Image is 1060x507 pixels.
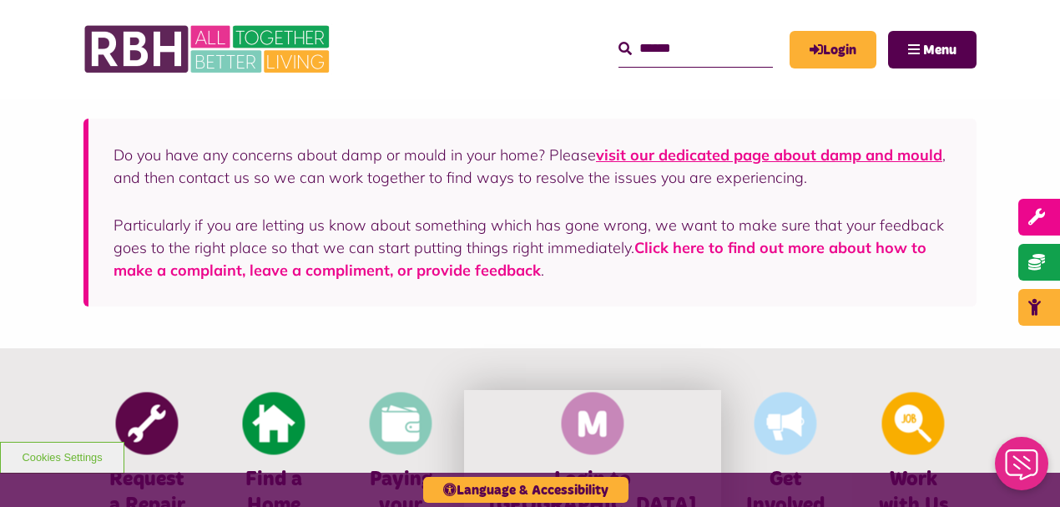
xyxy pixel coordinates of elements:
[114,214,951,281] p: Particularly if you are letting us know about something which has gone wrong, we want to make sur...
[882,393,945,455] img: Looking For A Job
[423,477,628,503] button: Language & Accessibility
[370,393,432,455] img: Pay Rent
[116,393,179,455] img: Report Repair
[83,17,334,82] img: RBH
[985,432,1060,507] iframe: Netcall Web Assistant for live chat
[888,31,977,68] button: Navigation
[243,393,305,455] img: Find A Home
[114,144,951,189] p: Do you have any concerns about damp or mould in your home? Please , and then contact us so we can...
[923,43,957,57] span: Menu
[562,393,624,455] img: Membership And Mutuality
[596,145,942,165] a: visit our dedicated page about damp and mould
[755,393,817,455] img: Get Involved
[790,31,876,68] a: MyRBH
